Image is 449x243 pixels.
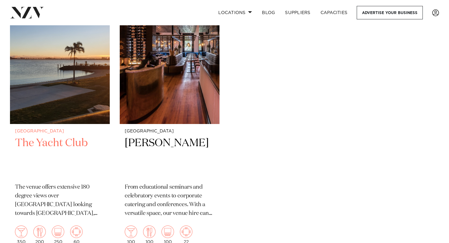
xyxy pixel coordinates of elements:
[125,183,215,218] p: From educational seminars and celebratory events to corporate catering and conferences. With a ve...
[70,226,83,238] img: meeting.png
[316,6,353,19] a: Capacities
[15,136,105,178] h2: The Yacht Club
[357,6,423,19] a: Advertise your business
[15,129,105,134] small: [GEOGRAPHIC_DATA]
[257,6,280,19] a: BLOG
[125,226,137,238] img: cocktail.png
[125,129,215,134] small: [GEOGRAPHIC_DATA]
[125,136,215,178] h2: [PERSON_NAME]
[10,7,44,18] img: nzv-logo.png
[15,183,105,218] p: The venue offers extensive 180 degree views over [GEOGRAPHIC_DATA] looking towards [GEOGRAPHIC_DA...
[213,6,257,19] a: Locations
[180,226,192,238] img: meeting.png
[162,226,174,238] img: theatre.png
[280,6,315,19] a: SUPPLIERS
[52,226,64,238] img: theatre.png
[33,226,46,238] img: dining.png
[143,226,156,238] img: dining.png
[15,226,27,238] img: cocktail.png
